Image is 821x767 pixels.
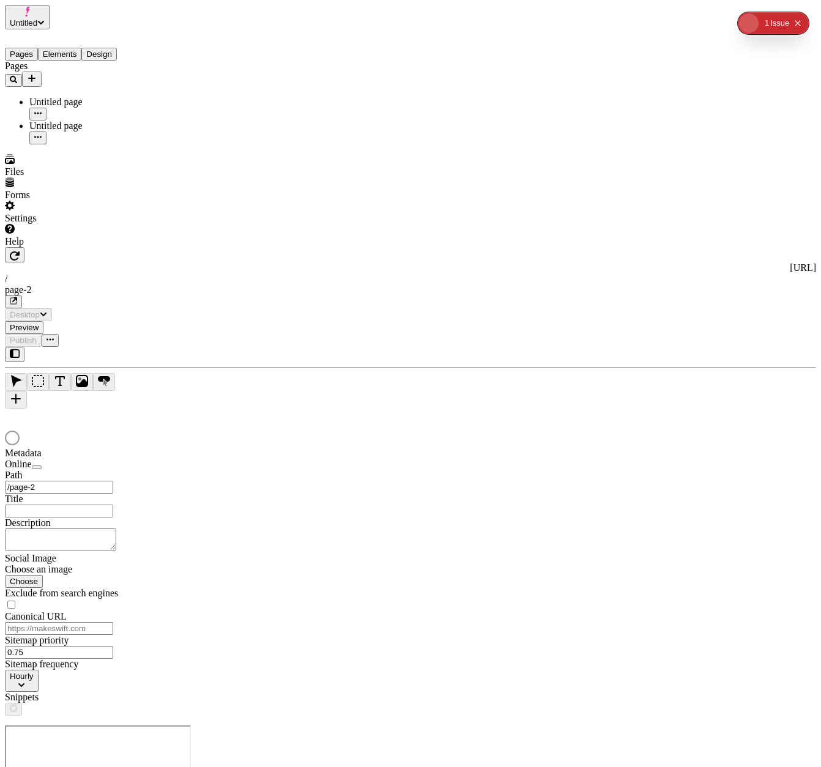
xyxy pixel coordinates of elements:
div: page-2 [5,284,816,295]
span: Choose [10,577,38,586]
div: Snippets [5,692,152,703]
span: Publish [10,336,37,345]
button: Image [71,373,93,391]
span: Social Image [5,553,56,563]
span: Canonical URL [5,611,67,621]
div: Files [5,166,152,177]
span: Preview [10,323,39,332]
div: Forms [5,190,152,201]
span: Hourly [10,672,34,681]
div: [URL] [5,262,816,273]
button: Choose [5,575,43,588]
span: Online [5,459,32,469]
div: Settings [5,213,152,224]
button: Button [93,373,115,391]
button: Elements [38,48,82,61]
div: Pages [5,61,152,72]
button: Preview [5,321,43,334]
span: Exclude from search engines [5,588,118,598]
span: Description [5,517,51,528]
button: Text [49,373,71,391]
span: Sitemap priority [5,635,69,645]
span: Title [5,494,23,504]
button: Design [81,48,117,61]
input: https://makeswift.com [5,622,113,635]
div: Untitled page [29,97,152,108]
button: Box [27,373,49,391]
span: Sitemap frequency [5,659,78,669]
button: Add new [22,72,42,87]
button: Desktop [5,308,52,321]
div: Help [5,236,152,247]
span: Path [5,470,22,480]
span: Untitled [10,18,37,28]
button: Untitled [5,5,50,29]
div: / [5,273,816,284]
div: Untitled page [29,120,152,132]
button: Pages [5,48,38,61]
div: Choose an image [5,564,152,575]
div: Metadata [5,448,152,459]
span: Desktop [10,310,40,319]
button: Publish [5,334,42,347]
button: Hourly [5,670,39,692]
